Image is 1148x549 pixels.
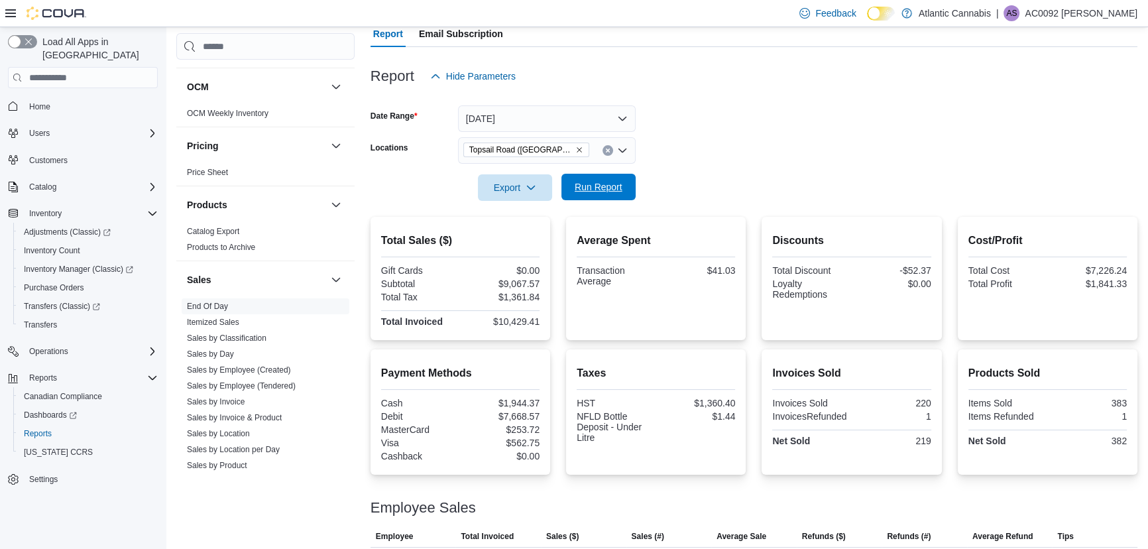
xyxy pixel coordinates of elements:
h3: OCM [187,80,209,93]
span: Sales by Classification [187,333,266,343]
a: Dashboards [19,407,82,423]
span: Washington CCRS [19,444,158,460]
button: Users [3,124,163,143]
div: 1 [854,411,931,422]
div: $41.03 [659,265,736,276]
h2: Cost/Profit [968,233,1127,249]
div: Debit [381,411,458,422]
span: Sales ($) [546,531,579,542]
a: Transfers (Classic) [13,297,163,316]
span: Inventory Manager (Classic) [19,261,158,277]
div: 1 [1050,411,1127,422]
span: Catalog [29,182,56,192]
button: Run Report [561,174,636,200]
a: Sales by Employee (Tendered) [187,381,296,391]
button: Customers [3,151,163,170]
span: Sales by Product [187,460,247,471]
button: Reports [24,370,62,386]
div: Total Cost [968,265,1045,276]
div: $253.72 [463,424,540,435]
div: 219 [854,436,931,446]
a: Sales by Day [187,349,234,359]
div: Total Discount [772,265,849,276]
span: Export [486,174,544,201]
span: Reports [19,426,158,442]
p: | [996,5,999,21]
span: AS [1006,5,1017,21]
button: Pricing [328,138,344,154]
span: Inventory [24,206,158,221]
h3: Report [371,68,414,84]
span: Adjustments (Classic) [24,227,111,237]
div: $7,226.24 [1050,265,1127,276]
button: OCM [328,79,344,95]
button: Inventory [3,204,163,223]
div: Total Profit [968,278,1045,289]
button: Inventory [24,206,67,221]
span: Inventory Manager (Classic) [24,264,133,274]
span: Reports [24,370,158,386]
span: Canadian Compliance [19,389,158,404]
a: Price Sheet [187,168,228,177]
span: Users [24,125,158,141]
span: Transfers (Classic) [24,301,100,312]
span: Report [373,21,403,47]
a: Transfers (Classic) [19,298,105,314]
div: NFLD Bottle Deposit - Under Litre [577,411,654,443]
a: Sales by Invoice & Product [187,413,282,422]
span: Operations [24,343,158,359]
h3: Pricing [187,139,218,152]
button: Operations [3,342,163,361]
div: Cashback [381,451,458,461]
div: $562.75 [463,438,540,448]
h2: Payment Methods [381,365,540,381]
a: Inventory Manager (Classic) [19,261,139,277]
button: Users [24,125,55,141]
span: Sales by Invoice & Product [187,412,282,423]
div: Loyalty Redemptions [772,278,849,300]
div: HST [577,398,654,408]
div: $10,429.41 [463,316,540,327]
span: Adjustments (Classic) [19,224,158,240]
div: Sales [176,298,355,526]
button: Transfers [13,316,163,334]
h2: Total Sales ($) [381,233,540,249]
a: Adjustments (Classic) [13,223,163,241]
span: Average Refund [972,531,1033,542]
button: Catalog [24,179,62,195]
span: Average Sale [717,531,766,542]
span: Home [29,101,50,112]
div: 220 [854,398,931,408]
a: Home [24,99,56,115]
span: OCM Weekly Inventory [187,108,268,119]
a: Sales by Location [187,429,250,438]
a: Reports [19,426,57,442]
div: Items Sold [968,398,1045,408]
a: Sales by Employee (Created) [187,365,291,375]
div: 383 [1050,398,1127,408]
span: Sales (#) [632,531,664,542]
a: Settings [24,471,63,487]
span: Operations [29,346,68,357]
button: [US_STATE] CCRS [13,443,163,461]
div: $0.00 [463,265,540,276]
button: Sales [328,272,344,288]
button: Inventory Count [13,241,163,260]
div: 382 [1050,436,1127,446]
strong: Net Sold [968,436,1006,446]
button: Pricing [187,139,325,152]
button: Settings [3,469,163,489]
p: Atlantic Cannabis [919,5,991,21]
span: Transfers [19,317,158,333]
a: Sales by Location per Day [187,445,280,454]
span: Inventory [29,208,62,219]
button: Export [478,174,552,201]
div: -$52.37 [854,265,931,276]
a: Adjustments (Classic) [19,224,116,240]
span: Price Sheet [187,167,228,178]
span: Dashboards [24,410,77,420]
button: OCM [187,80,325,93]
